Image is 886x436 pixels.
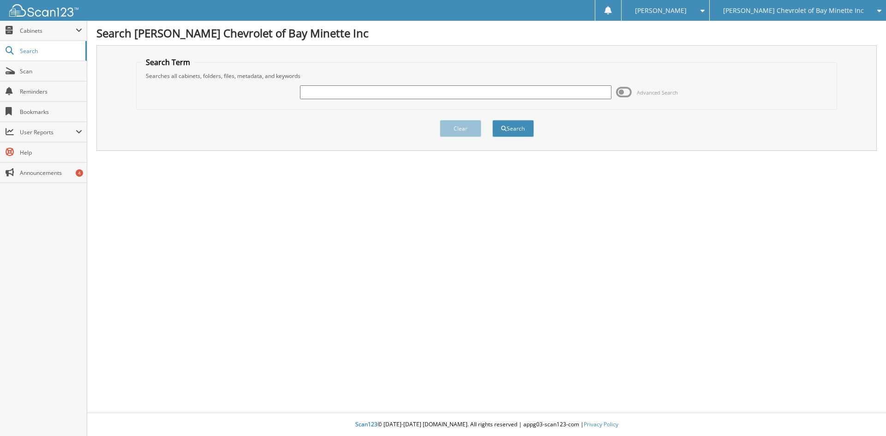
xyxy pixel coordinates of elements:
[492,120,534,137] button: Search
[20,27,76,35] span: Cabinets
[141,57,195,67] legend: Search Term
[20,108,82,116] span: Bookmarks
[87,413,886,436] div: © [DATE]-[DATE] [DOMAIN_NAME]. All rights reserved | appg03-scan123-com |
[20,169,82,177] span: Announcements
[440,120,481,137] button: Clear
[141,72,832,80] div: Searches all cabinets, folders, files, metadata, and keywords
[635,8,687,13] span: [PERSON_NAME]
[20,128,76,136] span: User Reports
[20,88,82,96] span: Reminders
[355,420,377,428] span: Scan123
[840,392,886,436] iframe: Chat Widget
[637,89,678,96] span: Advanced Search
[584,420,618,428] a: Privacy Policy
[20,149,82,156] span: Help
[20,67,82,75] span: Scan
[20,47,81,55] span: Search
[9,4,78,17] img: scan123-logo-white.svg
[96,25,877,41] h1: Search [PERSON_NAME] Chevrolet of Bay Minette Inc
[76,169,83,177] div: 4
[723,8,864,13] span: [PERSON_NAME] Chevrolet of Bay Minette Inc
